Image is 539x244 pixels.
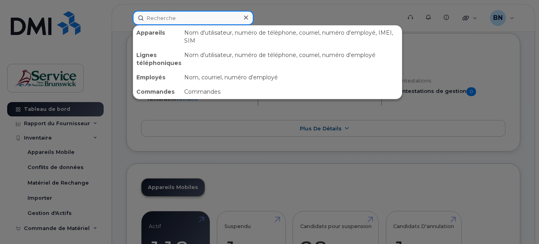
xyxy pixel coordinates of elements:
[181,48,402,70] div: Nom d'utilisateur, numéro de téléphone, courriel, numéro d'employé
[133,70,181,85] div: Employés
[133,11,254,25] input: Recherche
[133,85,181,99] div: Commandes
[181,26,402,48] div: Nom d'utilisateur, numéro de téléphone, courriel, numéro d'employé, IMEI, SIM
[181,70,402,85] div: Nom, courriel, numéro d'employé
[181,85,402,99] div: Commandes
[133,48,181,70] div: Lignes téléphoniques
[133,26,181,48] div: Appareils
